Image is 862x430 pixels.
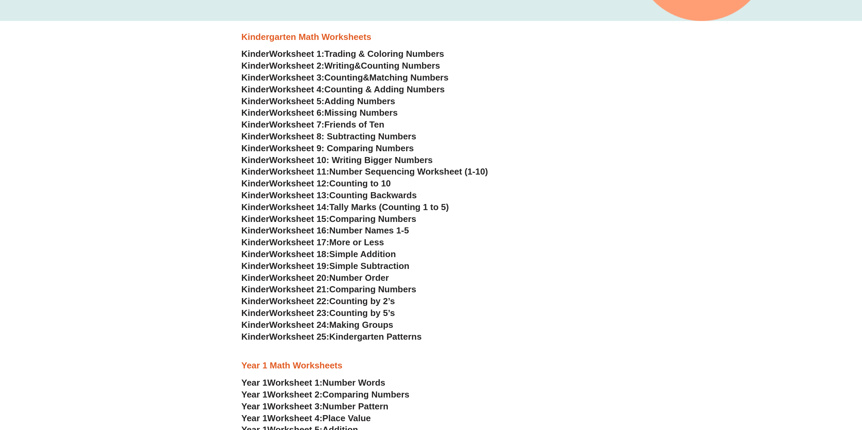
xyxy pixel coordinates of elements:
[324,49,444,59] span: Trading & Coloring Numbers
[241,61,440,71] a: KinderWorksheet 2:Writing&Counting Numbers
[241,155,433,165] a: KinderWorksheet 10: Writing Bigger Numbers
[269,214,329,224] span: Worksheet 15:
[241,360,621,371] h3: Year 1 Math Worksheets
[324,108,398,118] span: Missing Numbers
[269,320,329,330] span: Worksheet 24:
[329,261,409,271] span: Simple Subtraction
[241,389,409,400] a: Year 1Worksheet 2:Comparing Numbers
[241,378,385,388] a: Year 1Worksheet 1:Number Words
[324,96,395,106] span: Adding Numbers
[267,413,322,423] span: Worksheet 4:
[269,332,329,342] span: Worksheet 25:
[241,119,384,130] a: KinderWorksheet 7:Friends of Ten
[267,389,322,400] span: Worksheet 2:
[329,284,416,294] span: Comparing Numbers
[241,31,621,43] h3: Kindergarten Math Worksheets
[241,84,269,94] span: Kinder
[269,84,324,94] span: Worksheet 4:
[241,61,269,71] span: Kinder
[269,49,324,59] span: Worksheet 1:
[241,84,445,94] a: KinderWorksheet 4:Counting & Adding Numbers
[269,61,324,71] span: Worksheet 2:
[269,273,329,283] span: Worksheet 20:
[269,166,329,177] span: Worksheet 11:
[269,143,414,153] span: Worksheet 9: Comparing Numbers
[329,296,395,306] span: Counting by 2’s
[241,72,269,83] span: Kinder
[269,249,329,259] span: Worksheet 18:
[269,202,329,212] span: Worksheet 14:
[361,61,440,71] span: Counting Numbers
[241,401,388,411] a: Year 1Worksheet 3:Number Pattern
[241,296,269,306] span: Kinder
[269,72,324,83] span: Worksheet 3:
[269,155,433,165] span: Worksheet 10: Writing Bigger Numbers
[324,61,355,71] span: Writing
[329,202,449,212] span: Tally Marks (Counting 1 to 5)
[324,119,384,130] span: Friends of Ten
[241,413,371,423] a: Year 1Worksheet 4:Place Value
[241,143,269,153] span: Kinder
[241,108,398,118] a: KinderWorksheet 6:Missing Numbers
[329,166,488,177] span: Number Sequencing Worksheet (1-10)
[241,108,269,118] span: Kinder
[322,401,388,411] span: Number Pattern
[241,320,269,330] span: Kinder
[269,178,329,188] span: Worksheet 12:
[267,378,322,388] span: Worksheet 1:
[241,49,444,59] a: KinderWorksheet 1:Trading & Coloring Numbers
[241,131,269,141] span: Kinder
[269,131,416,141] span: Worksheet 8: Subtracting Numbers
[241,96,395,106] a: KinderWorksheet 5:Adding Numbers
[269,119,324,130] span: Worksheet 7:
[269,96,324,106] span: Worksheet 5:
[329,320,393,330] span: Making Groups
[329,273,389,283] span: Number Order
[241,166,269,177] span: Kinder
[241,119,269,130] span: Kinder
[322,389,409,400] span: Comparing Numbers
[329,249,396,259] span: Simple Addition
[241,308,269,318] span: Kinder
[324,84,445,94] span: Counting & Adding Numbers
[241,261,269,271] span: Kinder
[267,401,322,411] span: Worksheet 3:
[241,202,269,212] span: Kinder
[269,190,329,200] span: Worksheet 13:
[329,237,384,247] span: More or Less
[241,143,414,153] a: KinderWorksheet 9: Comparing Numbers
[269,308,329,318] span: Worksheet 23:
[329,214,416,224] span: Comparing Numbers
[241,273,269,283] span: Kinder
[241,178,269,188] span: Kinder
[269,261,329,271] span: Worksheet 19:
[241,225,269,235] span: Kinder
[269,296,329,306] span: Worksheet 22:
[269,108,324,118] span: Worksheet 6:
[241,332,269,342] span: Kinder
[241,237,269,247] span: Kinder
[269,237,329,247] span: Worksheet 17:
[329,225,409,235] span: Number Names 1-5
[369,72,448,83] span: Matching Numbers
[241,214,269,224] span: Kinder
[322,378,385,388] span: Number Words
[241,190,269,200] span: Kinder
[269,284,329,294] span: Worksheet 21:
[241,155,269,165] span: Kinder
[241,96,269,106] span: Kinder
[329,332,422,342] span: Kindergarten Patterns
[241,72,449,83] a: KinderWorksheet 3:Counting&Matching Numbers
[324,72,363,83] span: Counting
[322,413,371,423] span: Place Value
[749,354,862,430] iframe: Chat Widget
[329,190,417,200] span: Counting Backwards
[241,249,269,259] span: Kinder
[241,131,416,141] a: KinderWorksheet 8: Subtracting Numbers
[241,49,269,59] span: Kinder
[329,308,395,318] span: Counting by 5’s
[269,225,329,235] span: Worksheet 16:
[329,178,391,188] span: Counting to 10
[241,284,269,294] span: Kinder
